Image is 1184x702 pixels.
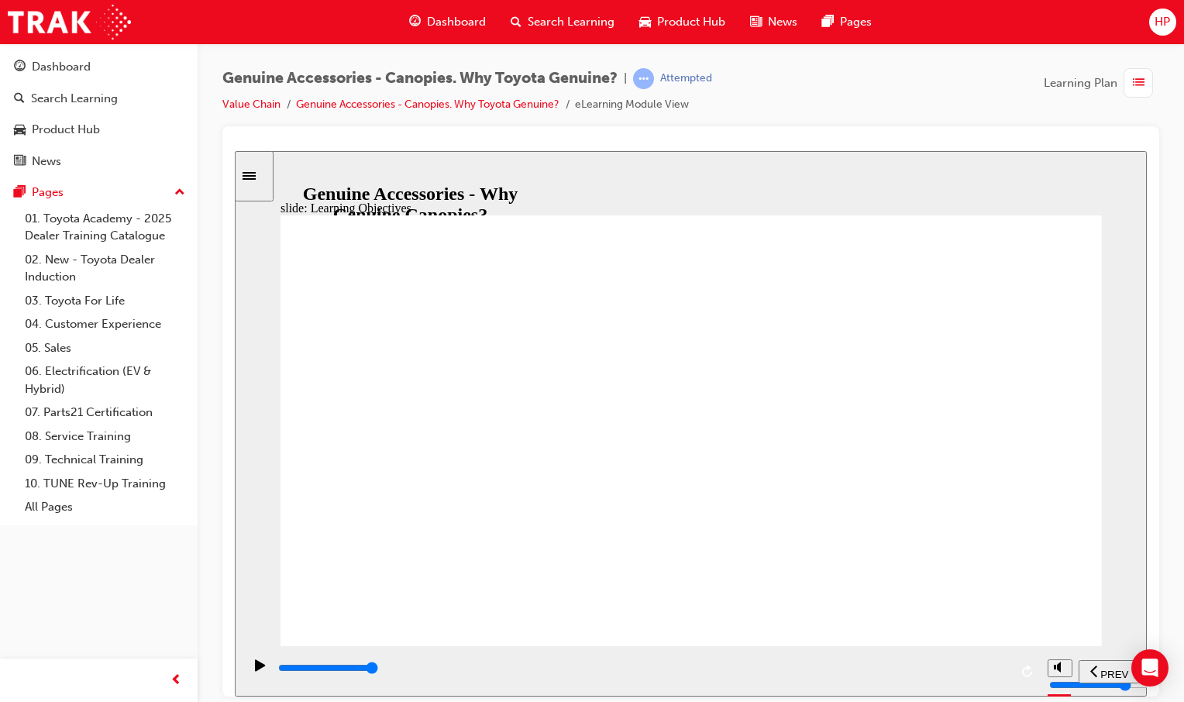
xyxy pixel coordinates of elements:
[14,60,26,74] span: guage-icon
[19,289,191,313] a: 03. Toyota For Life
[782,509,805,532] button: replay
[813,495,836,545] div: misc controls
[822,12,834,32] span: pages-icon
[627,6,738,38] a: car-iconProduct Hub
[43,511,143,523] input: slide progress
[1155,13,1170,31] span: HP
[32,58,91,76] div: Dashboard
[1131,649,1169,687] div: Open Intercom Messenger
[498,6,627,38] a: search-iconSearch Learning
[1149,9,1176,36] button: HP
[19,472,191,496] a: 10. TUNE Rev-Up Training
[32,153,61,170] div: News
[170,671,182,690] span: prev-icon
[14,123,26,137] span: car-icon
[6,147,191,176] a: News
[19,360,191,401] a: 06. Electrification (EV & Hybrid)
[6,53,191,81] a: Dashboard
[6,50,191,178] button: DashboardSearch LearningProduct HubNews
[32,121,100,139] div: Product Hub
[657,13,725,31] span: Product Hub
[844,495,905,545] nav: slide navigation
[6,115,191,144] a: Product Hub
[750,12,762,32] span: news-icon
[222,70,618,88] span: Genuine Accessories - Canopies. Why Toyota Genuine?
[409,12,421,32] span: guage-icon
[19,248,191,289] a: 02. New - Toyota Dealer Induction
[6,178,191,207] button: Pages
[14,155,26,169] span: news-icon
[19,207,191,248] a: 01. Toyota Academy - 2025 Dealer Training Catalogue
[814,528,914,540] input: volume
[866,518,893,529] span: PREV
[8,5,131,40] img: Trak
[633,68,654,89] span: learningRecordVerb_ATTEMPT-icon
[660,71,712,86] div: Attempted
[8,495,805,545] div: playback controls
[575,96,689,114] li: eLearning Module View
[8,508,34,534] button: play/pause
[14,92,25,106] span: search-icon
[511,12,521,32] span: search-icon
[844,509,905,532] button: previous
[14,186,26,200] span: pages-icon
[31,90,118,108] div: Search Learning
[6,84,191,113] a: Search Learning
[32,184,64,201] div: Pages
[19,336,191,360] a: 05. Sales
[222,98,281,111] a: Value Chain
[738,6,810,38] a: news-iconNews
[624,70,627,88] span: |
[768,13,797,31] span: News
[1044,68,1159,98] button: Learning Plan
[810,6,884,38] a: pages-iconPages
[427,13,486,31] span: Dashboard
[19,401,191,425] a: 07. Parts21 Certification
[296,98,559,111] a: Genuine Accessories - Canopies. Why Toyota Genuine?
[19,495,191,519] a: All Pages
[813,508,838,526] button: volume
[528,13,614,31] span: Search Learning
[19,425,191,449] a: 08. Service Training
[174,183,185,203] span: up-icon
[19,448,191,472] a: 09. Technical Training
[1044,74,1117,92] span: Learning Plan
[639,12,651,32] span: car-icon
[840,13,872,31] span: Pages
[397,6,498,38] a: guage-iconDashboard
[19,312,191,336] a: 04. Customer Experience
[1133,74,1144,93] span: list-icon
